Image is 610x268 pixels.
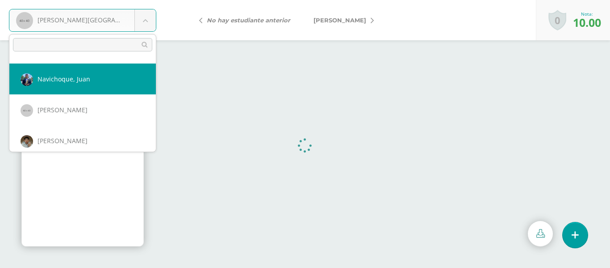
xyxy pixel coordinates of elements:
[21,73,33,86] img: 0dd601ff4e5af93d2ae814e5a1bb611c.png
[21,104,33,117] img: 40x40
[38,106,88,114] span: [PERSON_NAME]
[38,75,90,83] span: Navichoque, Juan
[38,136,88,145] span: [PERSON_NAME]
[21,135,33,148] img: 3905f05c6909188be6495b27d447ff15.png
